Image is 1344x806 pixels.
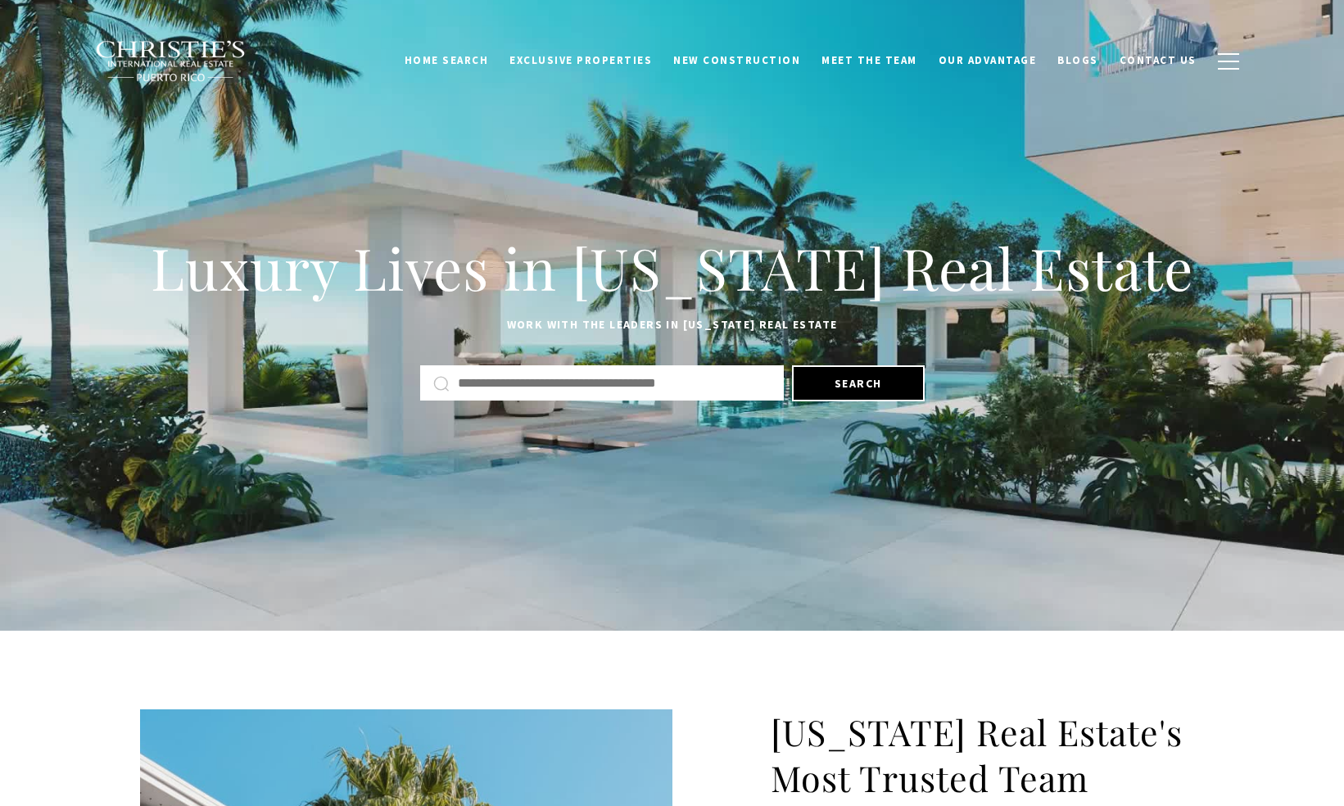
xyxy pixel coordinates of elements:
[95,40,247,83] img: Christie's International Real Estate black text logo
[792,365,925,401] button: Search
[140,232,1205,304] h1: Luxury Lives in [US_STATE] Real Estate
[771,709,1205,801] h2: [US_STATE] Real Estate's Most Trusted Team
[673,53,800,67] span: New Construction
[1057,53,1098,67] span: Blogs
[1120,53,1197,67] span: Contact Us
[811,45,928,76] a: Meet the Team
[928,45,1048,76] a: Our Advantage
[509,53,652,67] span: Exclusive Properties
[663,45,811,76] a: New Construction
[939,53,1037,67] span: Our Advantage
[499,45,663,76] a: Exclusive Properties
[140,315,1205,335] p: Work with the leaders in [US_STATE] Real Estate
[394,45,500,76] a: Home Search
[1047,45,1109,76] a: Blogs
